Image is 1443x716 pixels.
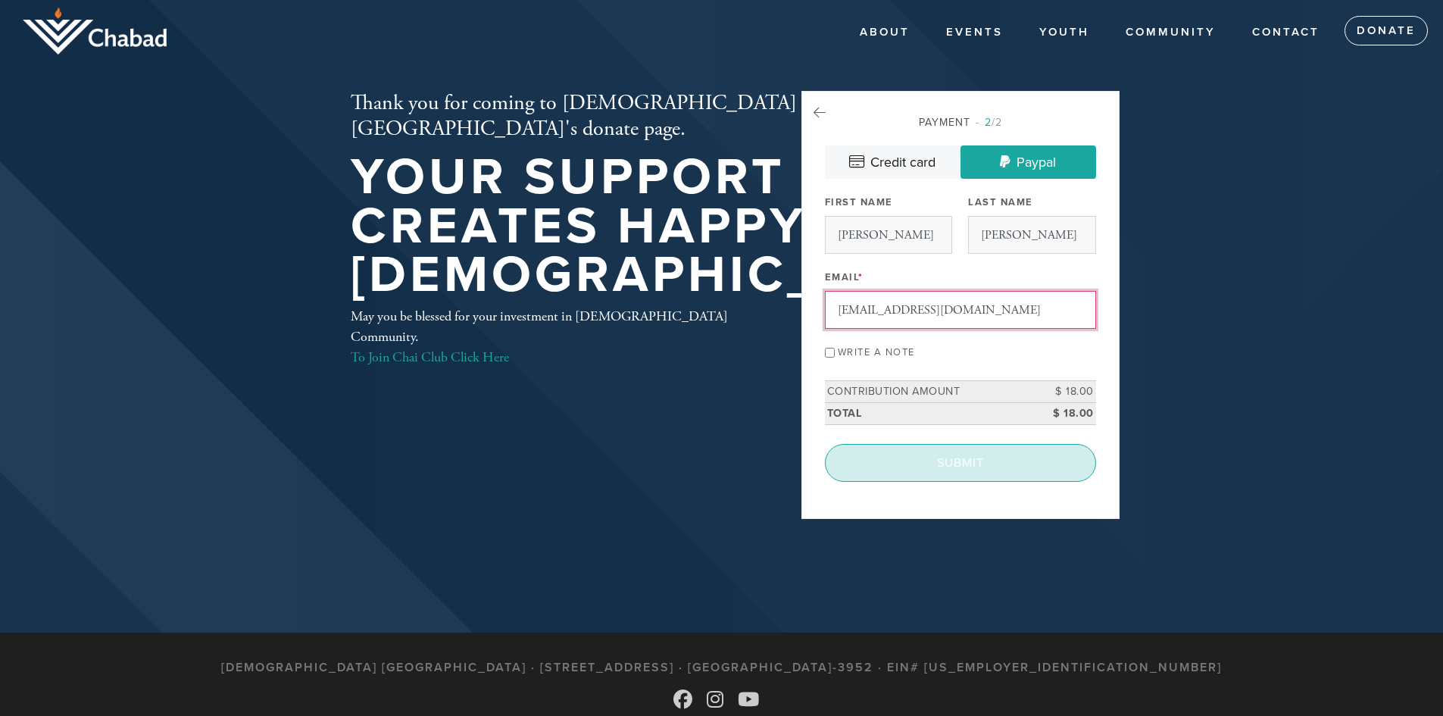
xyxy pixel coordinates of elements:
span: This field is required. [858,271,864,283]
div: May you be blessed for your investment in [DEMOGRAPHIC_DATA] Community. [351,306,752,367]
h3: [DEMOGRAPHIC_DATA] [GEOGRAPHIC_DATA] · [STREET_ADDRESS] · [GEOGRAPHIC_DATA]-3952 · EIN# [US_EMPLO... [221,661,1222,675]
td: $ 18.00 [1028,381,1096,403]
img: logo_half.png [23,8,167,55]
label: Last Name [968,195,1033,209]
input: Submit [825,444,1096,482]
span: 2 [985,116,992,129]
label: Write a note [838,346,915,358]
a: YOUTH [1028,18,1101,47]
a: Events [935,18,1014,47]
span: /2 [976,116,1002,129]
label: First Name [825,195,893,209]
div: Payment [825,114,1096,130]
h2: Thank you for coming to [DEMOGRAPHIC_DATA][GEOGRAPHIC_DATA]'s donate page. [351,91,1001,142]
a: Paypal [960,145,1096,179]
a: Contact [1241,18,1331,47]
a: To Join Chai Club Click Here [351,349,509,366]
td: Contribution Amount [825,381,1028,403]
td: $ 18.00 [1028,402,1096,424]
a: COMMUNITY [1114,18,1227,47]
h1: Your support creates happy [DEMOGRAPHIC_DATA]! [351,153,1001,300]
a: Donate [1345,16,1428,46]
td: Total [825,402,1028,424]
a: Credit card [825,145,960,179]
a: About [848,18,921,47]
label: Email [825,270,864,284]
